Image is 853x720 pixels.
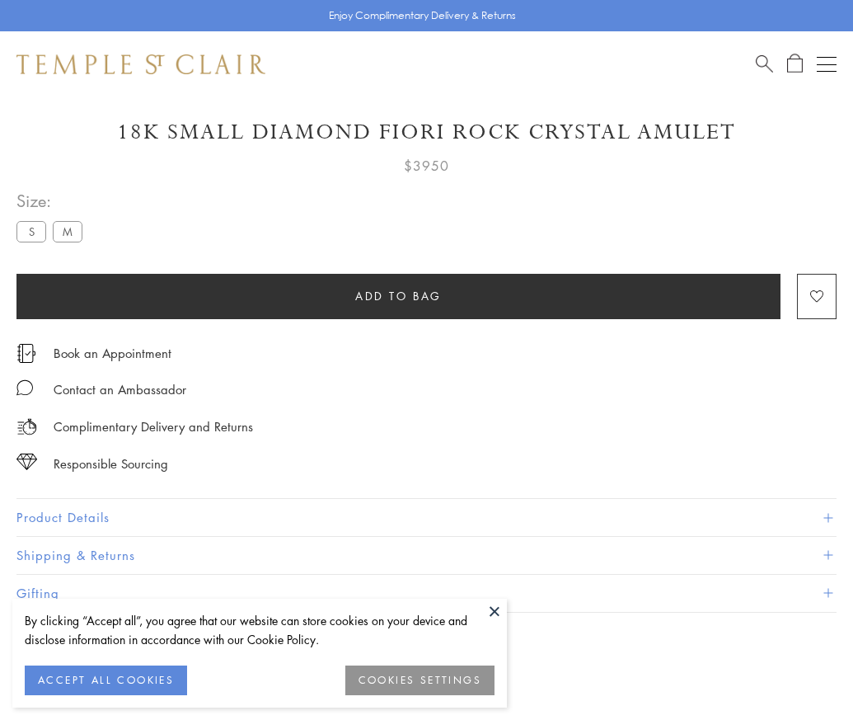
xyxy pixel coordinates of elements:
h1: 18K Small Diamond Fiori Rock Crystal Amulet [16,118,837,147]
label: S [16,221,46,242]
button: Product Details [16,499,837,536]
span: Add to bag [355,287,442,305]
button: Shipping & Returns [16,537,837,574]
a: Open Shopping Bag [787,54,803,74]
div: Contact an Ambassador [54,379,186,400]
div: Responsible Sourcing [54,454,168,474]
img: Temple St. Clair [16,54,265,74]
a: Book an Appointment [54,344,171,362]
p: Complimentary Delivery and Returns [54,416,253,437]
img: icon_sourcing.svg [16,454,37,470]
button: COOKIES SETTINGS [345,666,494,695]
label: M [53,221,82,242]
p: Enjoy Complimentary Delivery & Returns [329,7,516,24]
span: Size: [16,187,89,214]
button: Open navigation [817,54,837,74]
span: $3950 [404,155,449,176]
img: icon_appointment.svg [16,344,36,363]
button: ACCEPT ALL COOKIES [25,666,187,695]
button: Add to bag [16,274,780,319]
a: Search [756,54,773,74]
button: Gifting [16,575,837,612]
div: By clicking “Accept all”, you agree that our website can store cookies on your device and disclos... [25,611,494,649]
img: icon_delivery.svg [16,416,37,437]
img: MessageIcon-01_2.svg [16,379,33,396]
